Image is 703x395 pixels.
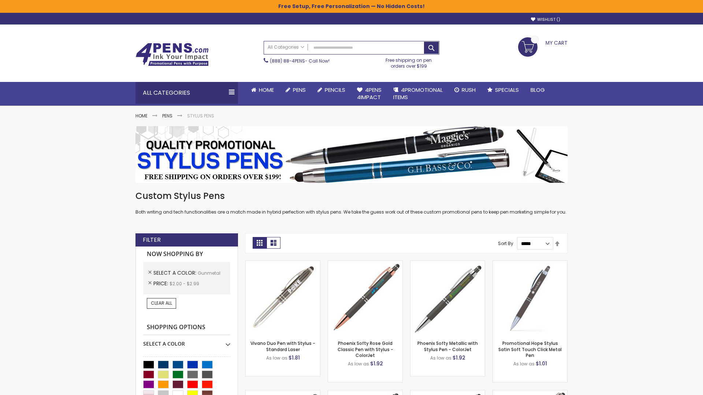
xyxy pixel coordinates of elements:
[151,300,172,306] span: Clear All
[135,126,568,183] img: Stylus Pens
[498,340,562,358] a: Promotional Hope Stylus Satin Soft Touch Click Metal Pen
[266,355,287,361] span: As low as
[417,340,478,352] a: Phoenix Softy Metallic with Stylus Pen - ColorJet
[264,41,308,53] a: All Categories
[187,113,214,119] strong: Stylus Pens
[270,58,330,64] span: - Call Now!
[270,58,305,64] a: (888) 88-4PENS
[198,270,220,276] span: Gunmetal
[143,320,230,335] strong: Shopping Options
[378,54,440,69] div: Free shipping on pen orders over $199
[328,260,402,267] a: Phoenix Softy Rose Gold Classic Pen with Stylus - ColorJet-Gunmetal
[135,43,209,66] img: 4Pens Custom Pens and Promotional Products
[135,113,148,119] a: Home
[293,86,306,94] span: Pens
[430,355,451,361] span: As low as
[493,261,567,335] img: Promotional Hope Stylus Satin Soft Touch Click Metal Pen-Gunmetal
[250,340,315,352] a: Vivano Duo Pen with Stylus - Standard Laser
[280,82,312,98] a: Pens
[462,86,476,94] span: Rush
[338,340,393,358] a: Phoenix Softy Rose Gold Classic Pen with Stylus - ColorJet
[328,261,402,335] img: Phoenix Softy Rose Gold Classic Pen with Stylus - ColorJet-Gunmetal
[268,44,304,50] span: All Categories
[513,361,535,367] span: As low as
[246,261,320,335] img: Vivano Duo Pen with Stylus - Standard Laser-Gunmetal
[531,86,545,94] span: Blog
[495,86,519,94] span: Specials
[245,82,280,98] a: Home
[410,261,485,335] img: Phoenix Softy Metallic with Stylus Pen - ColorJet-Gunmetal
[387,82,449,106] a: 4PROMOTIONALITEMS
[453,354,465,361] span: $1.92
[351,82,387,106] a: 4Pens4impact
[449,82,481,98] a: Rush
[393,86,443,101] span: 4PROMOTIONAL ITEMS
[170,281,199,287] span: $2.00 - $2.99
[289,354,300,361] span: $1.81
[525,82,551,98] a: Blog
[153,280,170,287] span: Price
[410,260,485,267] a: Phoenix Softy Metallic with Stylus Pen - ColorJet-Gunmetal
[135,190,568,215] div: Both writing and tech functionalities are a match made in hybrid perfection with stylus pens. We ...
[312,82,351,98] a: Pencils
[493,260,567,267] a: Promotional Hope Stylus Satin Soft Touch Click Metal Pen-Gunmetal
[498,240,513,247] label: Sort By
[143,335,230,347] div: Select A Color
[143,247,230,262] strong: Now Shopping by
[253,237,267,249] strong: Grid
[246,260,320,267] a: Vivano Duo Pen with Stylus - Standard Laser-Gunmetal
[325,86,345,94] span: Pencils
[370,360,383,367] span: $1.92
[135,82,238,104] div: All Categories
[357,86,382,101] span: 4Pens 4impact
[531,17,560,22] a: Wishlist
[348,361,369,367] span: As low as
[135,190,568,202] h1: Custom Stylus Pens
[162,113,172,119] a: Pens
[536,360,547,367] span: $1.01
[259,86,274,94] span: Home
[153,269,198,276] span: Select A Color
[481,82,525,98] a: Specials
[143,236,161,244] strong: Filter
[147,298,176,308] a: Clear All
